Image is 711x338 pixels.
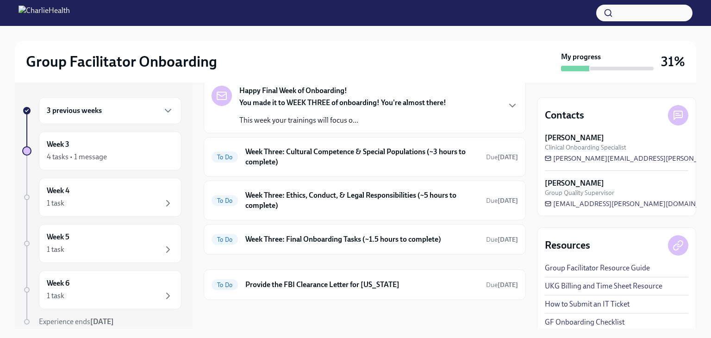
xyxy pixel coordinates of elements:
[212,145,518,169] a: To DoWeek Three: Cultural Competence & Special Populations (~3 hours to complete)Due[DATE]
[486,235,518,244] span: September 6th, 2025 10:00
[486,153,518,161] span: Due
[545,133,604,143] strong: [PERSON_NAME]
[47,198,64,208] div: 1 task
[498,153,518,161] strong: [DATE]
[486,281,518,289] span: September 23rd, 2025 10:00
[498,236,518,244] strong: [DATE]
[245,190,479,211] h6: Week Three: Ethics, Conduct, & Legal Responsibilities (~5 hours to complete)
[212,197,238,204] span: To Do
[486,196,518,205] span: September 8th, 2025 10:00
[212,277,518,292] a: To DoProvide the FBI Clearance Letter for [US_STATE]Due[DATE]
[212,236,238,243] span: To Do
[47,186,69,196] h6: Week 4
[245,147,479,167] h6: Week Three: Cultural Competence & Special Populations (~3 hours to complete)
[47,244,64,255] div: 1 task
[545,317,624,327] a: GF Onboarding Checklist
[212,232,518,247] a: To DoWeek Three: Final Onboarding Tasks (~1.5 hours to complete)Due[DATE]
[486,236,518,244] span: Due
[90,317,114,326] strong: [DATE]
[239,115,446,125] p: This week your trainings will focus o...
[245,234,479,244] h6: Week Three: Final Onboarding Tasks (~1.5 hours to complete)
[545,263,650,273] a: Group Facilitator Resource Guide
[212,188,518,213] a: To DoWeek Three: Ethics, Conduct, & Legal Responsibilities (~5 hours to complete)Due[DATE]
[545,281,662,291] a: UKG Billing and Time Sheet Resource
[22,131,181,170] a: Week 34 tasks • 1 message
[47,278,69,288] h6: Week 6
[19,6,70,20] img: CharlieHealth
[212,154,238,161] span: To Do
[545,299,630,309] a: How to Submit an IT Ticket
[26,52,217,71] h2: Group Facilitator Onboarding
[498,281,518,289] strong: [DATE]
[545,238,590,252] h4: Resources
[486,281,518,289] span: Due
[47,106,102,116] h6: 3 previous weeks
[545,178,604,188] strong: [PERSON_NAME]
[545,188,614,197] span: Group Quality Supervisor
[545,108,584,122] h4: Contacts
[39,97,181,124] div: 3 previous weeks
[47,152,107,162] div: 4 tasks • 1 message
[239,98,446,107] strong: You made it to WEEK THREE of onboarding! You're almost there!
[486,153,518,162] span: September 8th, 2025 10:00
[47,139,69,150] h6: Week 3
[661,53,685,70] h3: 31%
[47,291,64,301] div: 1 task
[561,52,601,62] strong: My progress
[22,224,181,263] a: Week 51 task
[245,280,479,290] h6: Provide the FBI Clearance Letter for [US_STATE]
[486,197,518,205] span: Due
[212,282,238,288] span: To Do
[39,317,114,326] span: Experience ends
[22,178,181,217] a: Week 41 task
[498,197,518,205] strong: [DATE]
[22,270,181,309] a: Week 61 task
[47,232,69,242] h6: Week 5
[239,86,347,96] strong: Happy Final Week of Onboarding!
[545,143,626,152] span: Clinical Onboarding Specialist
